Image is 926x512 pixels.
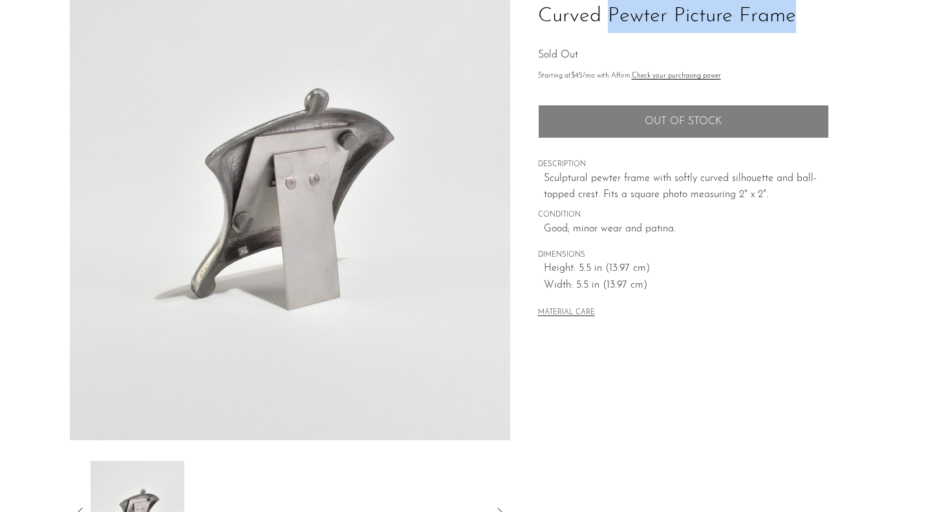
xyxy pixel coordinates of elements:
p: Sculptural pewter frame with softly curved silhouette and ball-topped crest. Fits a square photo ... [544,171,829,204]
a: Check your purchasing power - Learn more about Affirm Financing (opens in modal) [632,72,721,80]
span: Sold Out [538,50,578,60]
span: Height: 5.5 in (13.97 cm) [544,261,829,277]
span: $45 [571,72,583,80]
span: Good; minor wear and patina. [544,221,829,238]
button: Add to cart [538,105,829,138]
button: MATERIAL CARE [538,308,595,318]
p: Starting at /mo with Affirm. [538,70,829,82]
span: CONDITION [538,209,829,221]
span: Out of stock [645,116,722,128]
span: DIMENSIONS [538,250,829,261]
span: DESCRIPTION [538,159,829,171]
span: Width: 5.5 in (13.97 cm) [544,277,829,294]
